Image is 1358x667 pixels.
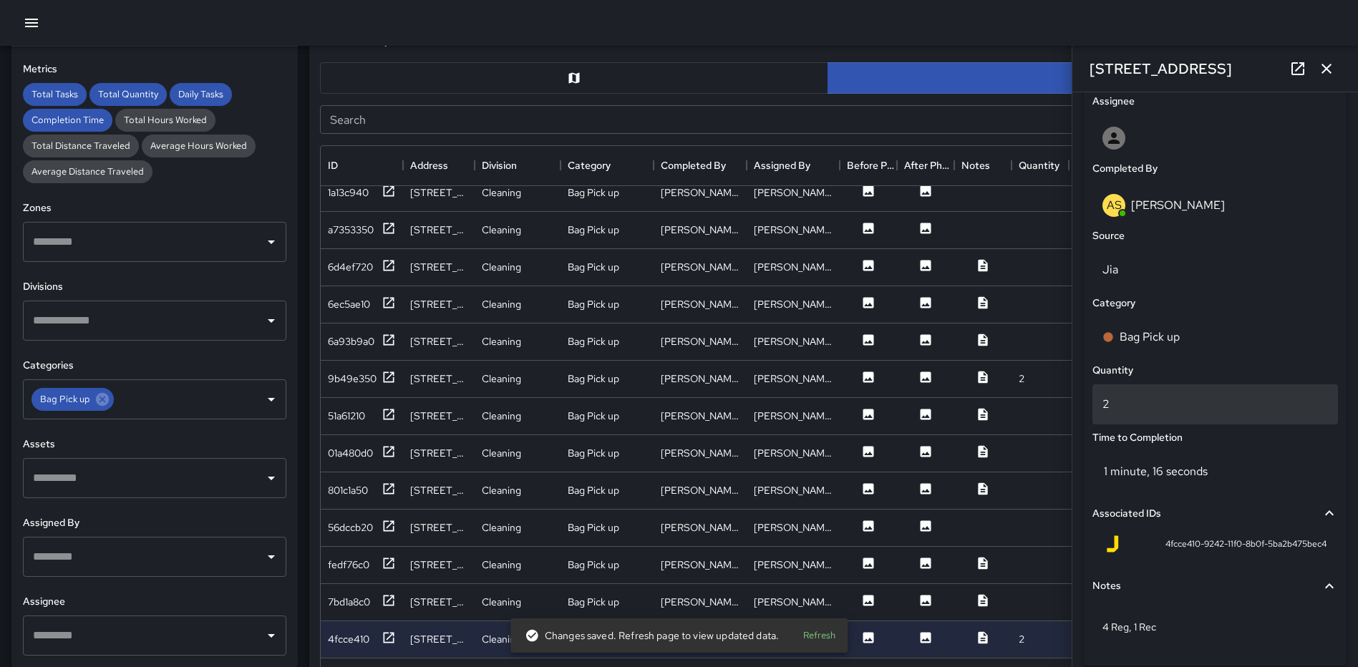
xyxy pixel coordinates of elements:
[89,83,167,106] div: Total Quantity
[954,145,1012,185] div: Notes
[410,520,467,535] div: 7 G Street Northwest
[482,409,521,423] div: Cleaning
[568,520,619,535] div: Bag Pick up
[482,595,521,609] div: Cleaning
[475,145,561,185] div: Division
[410,145,448,185] div: Address
[23,88,87,100] span: Total Tasks
[482,520,521,535] div: Cleaning
[328,409,365,423] div: 51a61210
[261,311,281,331] button: Open
[754,297,833,311] div: Andre Smith
[328,483,368,497] div: 801c1a50
[754,371,833,386] div: Andre Smith
[482,558,521,572] div: Cleaning
[568,446,619,460] div: Bag Pick up
[328,444,396,462] button: 01a480d0
[754,185,833,200] div: Andre Smith
[847,145,897,185] div: Before Photo
[482,185,521,200] div: Cleaning
[328,482,396,500] button: 801c1a50
[328,260,373,274] div: 6d4ef720
[410,185,467,200] div: 111 Massachusetts Avenue Northwest
[410,297,467,311] div: 1026 3rd Street Northeast
[321,145,403,185] div: ID
[410,409,467,423] div: 1050 First Street Northeast
[328,334,374,349] div: 6a93b9a0
[661,446,739,460] div: Andre Smith
[754,409,833,423] div: Andre Smith
[482,260,521,274] div: Cleaning
[568,185,619,200] div: Bag Pick up
[661,260,739,274] div: Andre Smith
[31,391,99,407] span: Bag Pick up
[661,520,739,535] div: Andre Smith
[328,556,396,574] button: fedf76c0
[328,223,374,237] div: a7353350
[23,114,112,126] span: Completion Time
[328,185,369,200] div: 1a13c940
[482,297,521,311] div: Cleaning
[482,632,521,646] div: Cleaning
[568,223,619,237] div: Bag Pick up
[328,595,370,609] div: 7bd1a8c0
[328,371,377,386] div: 9b49e350
[661,558,739,572] div: Andre Smith
[23,279,286,295] h6: Divisions
[328,631,396,648] button: 4fcce410
[654,145,747,185] div: Completed By
[568,409,619,423] div: Bag Pick up
[661,145,726,185] div: Completed By
[754,145,810,185] div: Assigned By
[23,83,87,106] div: Total Tasks
[410,334,467,349] div: 1275 First Street Northeast
[961,145,990,185] div: Notes
[23,62,286,77] h6: Metrics
[568,371,619,386] div: Bag Pick up
[661,223,739,237] div: Andre Smith
[328,296,396,313] button: 6ec5ae10
[170,88,232,100] span: Daily Tasks
[661,334,739,349] div: Andre Smith
[661,483,739,497] div: Andre Smith
[328,558,369,572] div: fedf76c0
[410,483,467,497] div: 1101 2nd Street Northeast
[115,109,215,132] div: Total Hours Worked
[661,371,739,386] div: Andre Smith
[1012,145,1069,185] div: Quantity
[410,371,467,386] div: 1140 North Capitol Street Northwest
[904,145,954,185] div: After Photo
[403,145,475,185] div: Address
[754,334,833,349] div: Andre Smith
[661,595,739,609] div: Andre Smith
[23,140,139,152] span: Total Distance Traveled
[23,594,286,610] h6: Assignee
[410,558,467,572] div: 99 H Street Northeast
[482,334,521,349] div: Cleaning
[23,135,139,157] div: Total Distance Traveled
[482,371,521,386] div: Cleaning
[23,515,286,531] h6: Assigned By
[328,632,369,646] div: 4fcce410
[754,520,833,535] div: Andre Smith
[568,595,619,609] div: Bag Pick up
[320,62,828,94] button: Map
[23,160,152,183] div: Average Distance Traveled
[568,260,619,274] div: Bag Pick up
[328,145,338,185] div: ID
[568,334,619,349] div: Bag Pick up
[328,446,373,460] div: 01a480d0
[23,109,112,132] div: Completion Time
[410,446,467,460] div: 1201 First Street Northeast
[561,145,654,185] div: Category
[328,407,396,425] button: 51a61210
[568,145,611,185] div: Category
[754,446,833,460] div: Andre Smith
[23,437,286,452] h6: Assets
[261,625,281,646] button: Open
[328,333,396,351] button: 6a93b9a0
[142,135,256,157] div: Average Hours Worked
[1019,371,1024,386] div: 2
[568,558,619,572] div: Bag Pick up
[661,409,739,423] div: Andre Smith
